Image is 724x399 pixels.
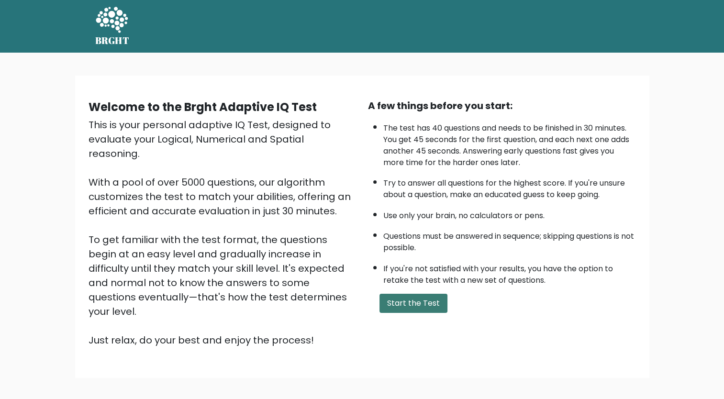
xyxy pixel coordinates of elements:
[383,173,636,200] li: Try to answer all questions for the highest score. If you're unsure about a question, make an edu...
[383,205,636,222] li: Use only your brain, no calculators or pens.
[89,99,317,115] b: Welcome to the Brght Adaptive IQ Test
[95,4,130,49] a: BRGHT
[383,118,636,168] li: The test has 40 questions and needs to be finished in 30 minutes. You get 45 seconds for the firs...
[89,118,356,347] div: This is your personal adaptive IQ Test, designed to evaluate your Logical, Numerical and Spatial ...
[383,258,636,286] li: If you're not satisfied with your results, you have the option to retake the test with a new set ...
[383,226,636,254] li: Questions must be answered in sequence; skipping questions is not possible.
[379,294,447,313] button: Start the Test
[368,99,636,113] div: A few things before you start:
[95,35,130,46] h5: BRGHT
